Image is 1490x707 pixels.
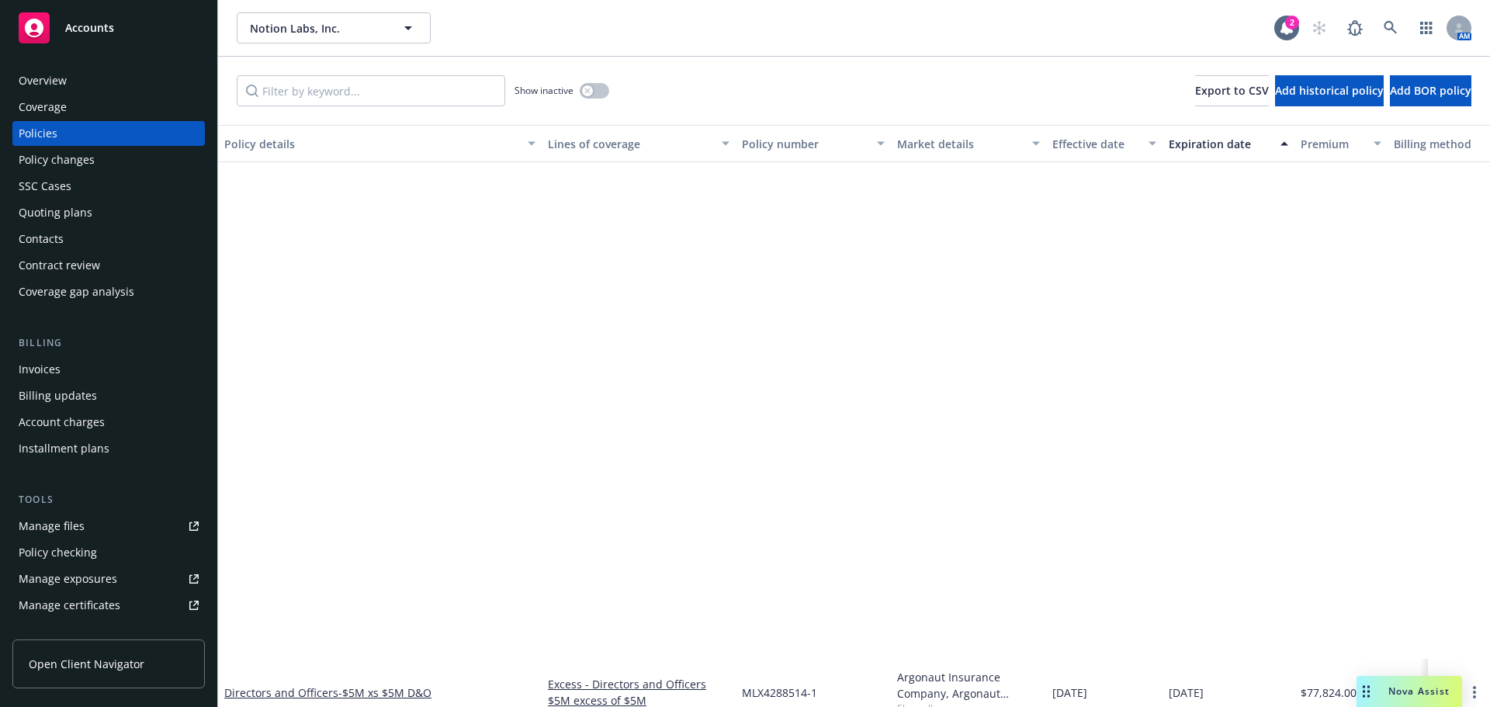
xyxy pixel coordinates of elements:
[12,68,205,93] a: Overview
[897,669,1040,702] div: Argonaut Insurance Company, Argonaut Insurance Company (Argo), CRC Group
[1394,136,1481,152] div: Billing method
[12,492,205,508] div: Tools
[19,540,97,565] div: Policy checking
[515,84,573,97] span: Show inactive
[12,279,205,304] a: Coverage gap analysis
[12,200,205,225] a: Quoting plans
[12,357,205,382] a: Invoices
[12,6,205,50] a: Accounts
[12,540,205,565] a: Policy checking
[1195,75,1269,106] button: Export to CSV
[19,567,117,591] div: Manage exposures
[224,685,431,700] a: Directors and Officers
[12,121,205,146] a: Policies
[891,125,1046,162] button: Market details
[1275,75,1384,106] button: Add historical policy
[1169,684,1204,701] span: [DATE]
[19,593,120,618] div: Manage certificates
[19,95,67,120] div: Coverage
[12,619,205,644] a: Manage claims
[12,514,205,539] a: Manage files
[1195,83,1269,98] span: Export to CSV
[1339,12,1370,43] a: Report a Bug
[12,593,205,618] a: Manage certificates
[19,514,85,539] div: Manage files
[224,136,518,152] div: Policy details
[12,95,205,120] a: Coverage
[19,200,92,225] div: Quoting plans
[742,684,817,701] span: MLX4288514-1
[12,436,205,461] a: Installment plans
[19,619,97,644] div: Manage claims
[12,174,205,199] a: SSC Cases
[250,20,384,36] span: Notion Labs, Inc.
[1357,676,1376,707] div: Drag to move
[12,253,205,278] a: Contract review
[1052,684,1087,701] span: [DATE]
[1411,12,1442,43] a: Switch app
[19,227,64,251] div: Contacts
[1304,12,1335,43] a: Start snowing
[19,174,71,199] div: SSC Cases
[19,383,97,408] div: Billing updates
[548,136,712,152] div: Lines of coverage
[12,227,205,251] a: Contacts
[1169,136,1271,152] div: Expiration date
[12,147,205,172] a: Policy changes
[742,136,868,152] div: Policy number
[1275,83,1384,98] span: Add historical policy
[1390,83,1471,98] span: Add BOR policy
[19,253,100,278] div: Contract review
[19,279,134,304] div: Coverage gap analysis
[1390,75,1471,106] button: Add BOR policy
[19,121,57,146] div: Policies
[19,147,95,172] div: Policy changes
[237,75,505,106] input: Filter by keyword...
[1163,125,1294,162] button: Expiration date
[1285,16,1299,29] div: 2
[1294,125,1388,162] button: Premium
[1388,684,1450,698] span: Nova Assist
[1301,684,1357,701] span: $77,824.00
[1046,125,1163,162] button: Effective date
[1052,136,1139,152] div: Effective date
[12,383,205,408] a: Billing updates
[1357,676,1462,707] button: Nova Assist
[65,22,114,34] span: Accounts
[29,656,144,672] span: Open Client Navigator
[218,125,542,162] button: Policy details
[19,410,105,435] div: Account charges
[12,335,205,351] div: Billing
[897,136,1023,152] div: Market details
[736,125,891,162] button: Policy number
[338,685,431,700] span: - $5M xs $5M D&O
[237,12,431,43] button: Notion Labs, Inc.
[1301,136,1364,152] div: Premium
[19,68,67,93] div: Overview
[1375,12,1406,43] a: Search
[12,410,205,435] a: Account charges
[19,436,109,461] div: Installment plans
[1465,683,1484,702] a: more
[19,357,61,382] div: Invoices
[12,567,205,591] a: Manage exposures
[542,125,736,162] button: Lines of coverage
